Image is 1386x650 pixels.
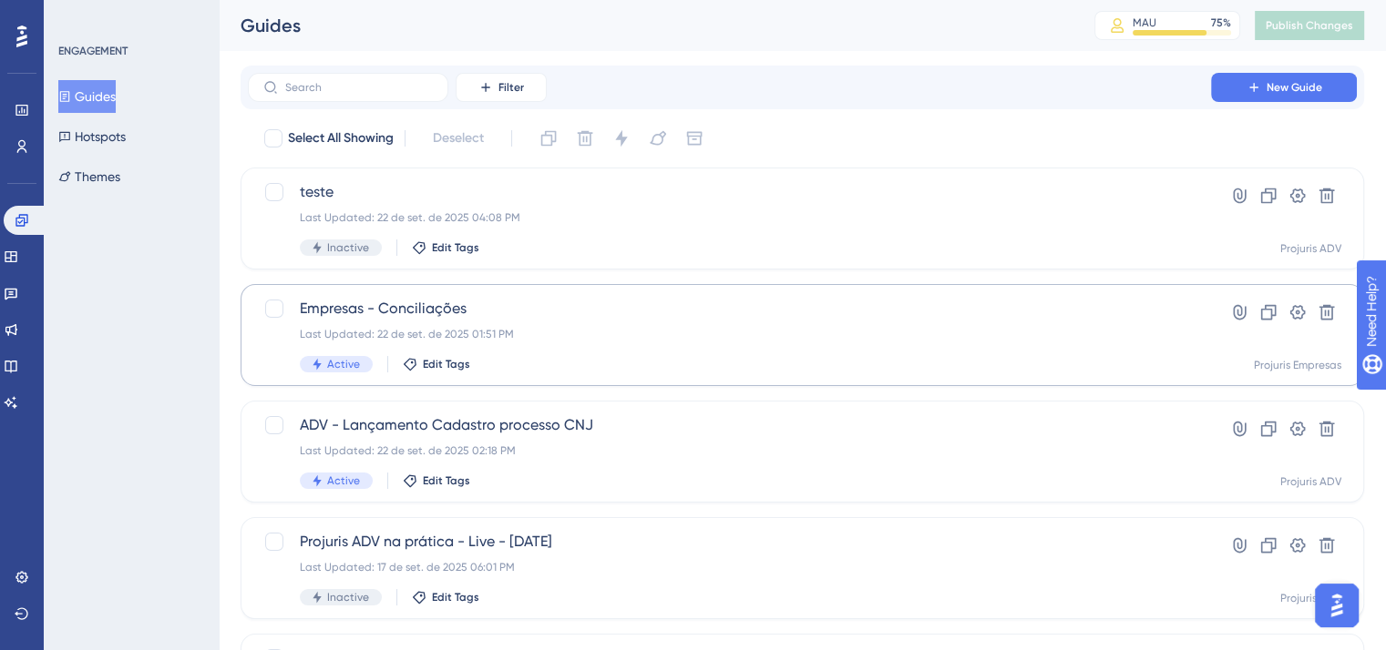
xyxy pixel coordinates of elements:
span: Need Help? [43,5,114,26]
span: Edit Tags [432,590,479,604]
div: Projuris ADV [1280,591,1341,605]
span: Inactive [327,240,369,255]
div: MAU [1133,15,1156,30]
button: Themes [58,160,120,193]
button: Hotspots [58,120,126,153]
span: Active [327,357,360,371]
div: Last Updated: 22 de set. de 2025 04:08 PM [300,210,1159,225]
button: Guides [58,80,116,113]
span: Empresas - Conciliações [300,298,1159,320]
span: Inactive [327,590,369,604]
div: Projuris Empresas [1254,358,1341,372]
button: Publish Changes [1255,11,1364,40]
button: Deselect [416,122,500,155]
button: Edit Tags [412,590,479,604]
span: teste [300,181,1159,203]
span: Edit Tags [432,240,479,255]
button: Edit Tags [403,473,470,488]
div: Guides [241,13,1049,38]
span: Edit Tags [423,357,470,371]
div: Projuris ADV [1280,241,1341,256]
div: 75 % [1211,15,1231,30]
span: Select All Showing [288,127,394,149]
span: Edit Tags [423,473,470,488]
span: Filter [498,80,524,95]
iframe: UserGuiding AI Assistant Launcher [1309,578,1364,633]
button: Edit Tags [412,240,479,255]
div: Last Updated: 17 de set. de 2025 06:01 PM [300,560,1159,574]
span: New Guide [1267,80,1322,95]
span: ADV - Lançamento Cadastro processo CNJ [300,414,1159,436]
button: New Guide [1211,73,1357,102]
div: Last Updated: 22 de set. de 2025 01:51 PM [300,327,1159,341]
span: Deselect [433,127,484,149]
input: Search [285,81,433,94]
button: Filter [456,73,547,102]
div: Last Updated: 22 de set. de 2025 02:18 PM [300,443,1159,458]
span: Publish Changes [1266,18,1353,33]
button: Edit Tags [403,357,470,371]
span: Projuris ADV na prática - Live - [DATE] [300,531,1159,553]
div: Projuris ADV [1280,474,1341,489]
span: Active [327,473,360,488]
div: ENGAGEMENT [58,44,128,58]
